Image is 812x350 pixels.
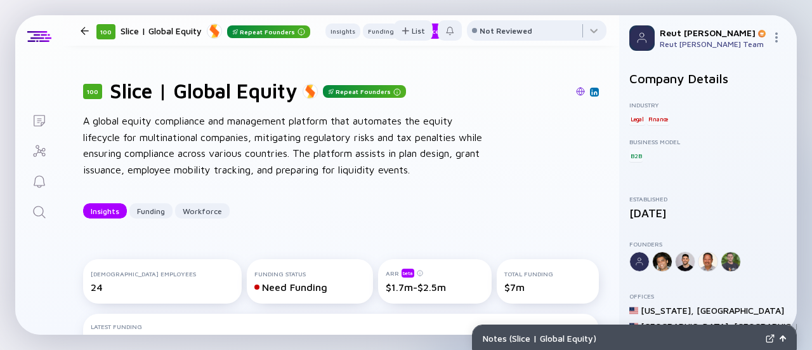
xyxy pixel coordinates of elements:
[629,112,645,125] div: Legal
[15,165,63,196] a: Reminders
[402,269,414,278] div: beta
[394,20,433,41] button: List
[363,25,399,37] div: Funding
[629,25,655,51] img: Profile Picture
[129,201,173,221] div: Funding
[96,24,115,39] div: 100
[629,195,787,203] div: Established
[175,201,230,221] div: Workforce
[641,305,694,316] div: [US_STATE] ,
[641,321,731,332] div: [GEOGRAPHIC_DATA] ,
[325,25,360,37] div: Insights
[91,334,591,346] div: Seed, $7m, [DATE]
[386,268,484,278] div: ARR
[483,333,761,344] div: Notes ( Slice | Global Equity )
[129,203,173,219] button: Funding
[629,101,787,109] div: Industry
[504,281,591,293] div: $7m
[386,281,484,293] div: $1.7m-$2.5m
[629,306,638,315] img: United States Flag
[15,196,63,226] a: Search
[647,112,670,125] div: Finance
[591,89,598,95] img: Slice | Global Equity Linkedin Page
[394,21,433,41] div: List
[83,84,102,99] div: 100
[110,79,298,103] h1: Slice | Global Equity
[771,32,782,43] img: Menu
[323,85,406,98] div: Repeat Founders
[363,24,399,39] button: Funding
[629,149,643,162] div: B2B
[175,203,230,219] button: Workforce
[325,24,360,39] button: Insights
[91,270,234,278] div: [DEMOGRAPHIC_DATA] Employees
[254,270,365,278] div: Funding Status
[91,281,234,293] div: 24
[780,335,786,342] img: Open Notes
[121,23,310,39] div: Slice | Global Equity
[227,25,310,38] div: Repeat Founders
[629,206,787,220] div: [DATE]
[629,71,787,86] h2: Company Details
[83,201,127,221] div: Insights
[254,281,365,293] div: Need Funding
[480,26,532,36] div: Not Reviewed
[660,27,766,38] div: Reut [PERSON_NAME]
[91,323,591,330] div: Latest Funding
[660,39,766,49] div: Reut [PERSON_NAME] Team
[697,305,784,316] div: [GEOGRAPHIC_DATA]
[504,270,591,278] div: Total Funding
[629,292,787,300] div: Offices
[15,135,63,165] a: Investor Map
[83,203,127,219] button: Insights
[629,240,787,248] div: Founders
[576,87,585,96] img: Slice | Global Equity Website
[766,334,775,343] img: Expand Notes
[629,322,638,331] img: United States Flag
[15,104,63,135] a: Lists
[629,138,787,145] div: Business Model
[83,113,489,178] div: A global equity compliance and management platform that automates the equity lifecycle for multin...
